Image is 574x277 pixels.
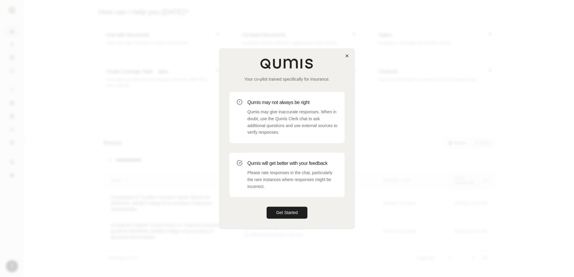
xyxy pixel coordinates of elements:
p: Qumis may give inaccurate responses. When in doubt, use the Qumis Clerk chat to ask additional qu... [247,109,337,136]
h3: Qumis will get better with your feedback [247,160,337,167]
p: Please rate responses in the chat, particularly the rare instances where responses might be incor... [247,169,337,190]
p: Your co-pilot trained specifically for insurance. [229,76,345,82]
button: Get Started [267,207,307,219]
img: Qumis Logo [260,58,314,69]
h3: Qumis may not always be right [247,99,337,106]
